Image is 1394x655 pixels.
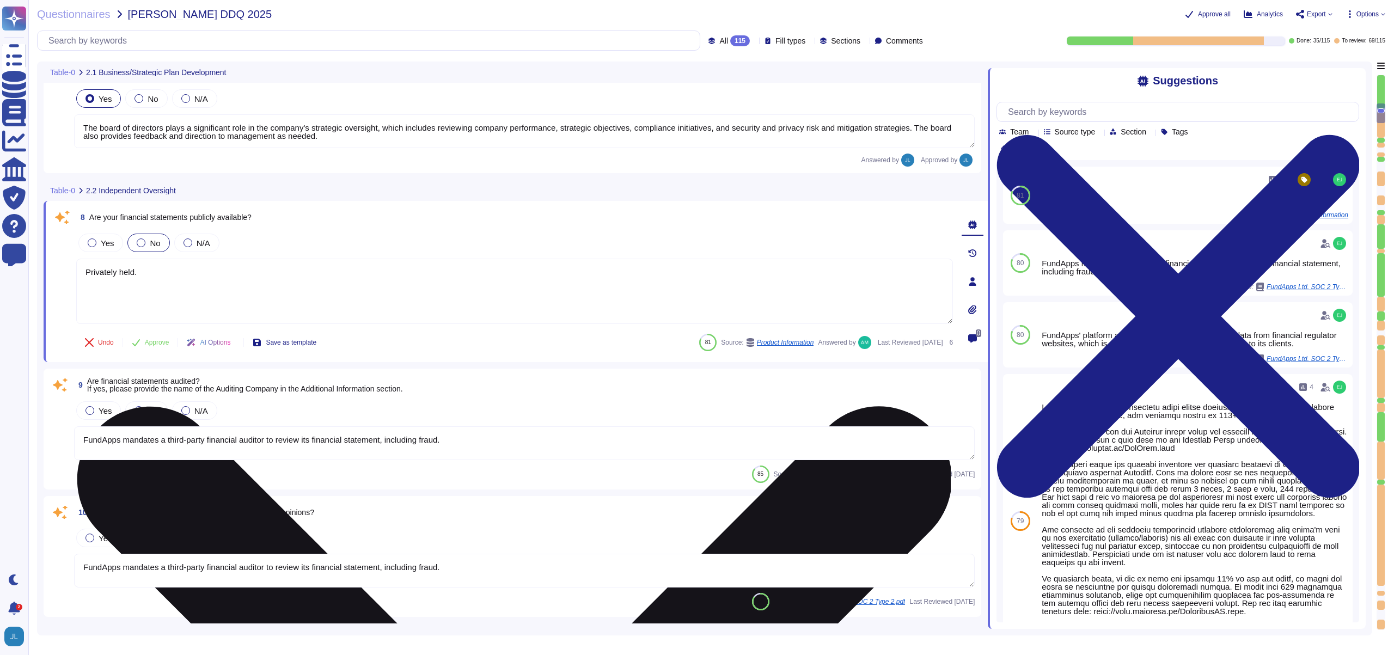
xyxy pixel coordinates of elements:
[74,381,83,389] span: 9
[858,336,871,349] img: user
[76,259,953,324] textarea: Privately held.
[86,69,227,76] span: 2.1 Business/Strategic Plan Development
[1244,10,1283,19] button: Analytics
[150,238,160,248] span: No
[1313,38,1330,44] span: 35 / 115
[86,187,176,194] span: 2.2 Independent Oversight
[1297,38,1311,44] span: Done:
[1333,173,1346,186] img: user
[757,598,763,604] span: 84
[1333,381,1346,394] img: user
[1198,11,1231,17] span: Approve all
[861,157,899,163] span: Answered by
[194,94,208,103] span: N/A
[959,154,973,167] img: user
[705,339,711,345] span: 81
[719,37,728,45] span: All
[1368,38,1385,44] span: 69 / 115
[1333,309,1346,322] img: user
[101,238,114,248] span: Yes
[16,604,22,610] div: 2
[886,37,923,45] span: Comments
[1017,332,1024,338] span: 80
[74,426,975,460] textarea: FundApps mandates a third-party financial auditor to review its financial statement, including fr...
[1185,10,1231,19] button: Approve all
[1257,11,1283,17] span: Analytics
[757,471,763,477] span: 85
[37,9,111,20] span: Questionnaires
[730,35,750,46] div: 115
[901,154,914,167] img: user
[197,238,210,248] span: N/A
[99,94,112,103] span: Yes
[1017,192,1024,199] span: 81
[74,554,975,587] textarea: FundApps mandates a third-party financial auditor to review its financial statement, including fr...
[43,31,700,50] input: Search by keywords
[148,94,158,103] span: No
[89,213,252,222] span: Are your financial statements publicly available?
[921,157,957,163] span: Approved by
[976,329,982,337] span: 0
[1017,518,1024,524] span: 79
[1002,102,1359,121] input: Search by keywords
[74,509,87,516] span: 10
[1356,11,1379,17] span: Options
[76,213,85,221] span: 8
[74,114,975,148] textarea: The board of directors plays a significant role in the company's strategic oversight, which inclu...
[4,627,24,646] img: user
[1333,237,1346,250] img: user
[2,625,32,648] button: user
[50,69,75,76] span: Table-0
[1342,38,1366,44] span: To review:
[775,37,805,45] span: Fill types
[831,37,860,45] span: Sections
[1307,11,1326,17] span: Export
[128,9,272,20] span: [PERSON_NAME] DDQ 2025
[1017,260,1024,266] span: 80
[50,187,75,194] span: Table-0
